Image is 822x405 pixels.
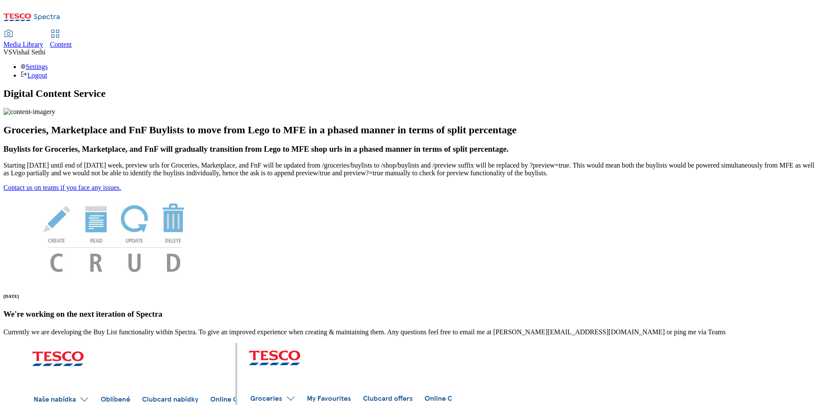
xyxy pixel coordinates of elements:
[3,108,55,116] img: content-imagery
[21,63,48,70] a: Settings
[50,41,72,48] span: Content
[3,328,819,336] p: Currently we are developing the Buy List functionality within Spectra. To give an improved experi...
[12,48,45,56] span: Vishal Sethi
[3,88,819,99] h1: Digital Content Service
[3,162,819,177] p: Starting [DATE] until end of [DATE] week, preview urls for Groceries, Marketplace, and FnF will b...
[3,192,226,281] img: News Image
[3,48,12,56] span: VS
[3,309,819,319] h3: We're working on the next iteration of Spectra
[3,184,121,191] a: Contact us on teams if you face any issues.
[50,30,72,48] a: Content
[3,294,819,299] h6: [DATE]
[3,124,819,136] h2: Groceries, Marketplace and FnF Buylists to move from Lego to MFE in a phased manner in terms of s...
[21,72,47,79] a: Logout
[3,144,819,154] h3: Buylists for Groceries, Marketplace, and FnF will gradually transition from Lego to MFE shop urls...
[3,30,43,48] a: Media Library
[3,41,43,48] span: Media Library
